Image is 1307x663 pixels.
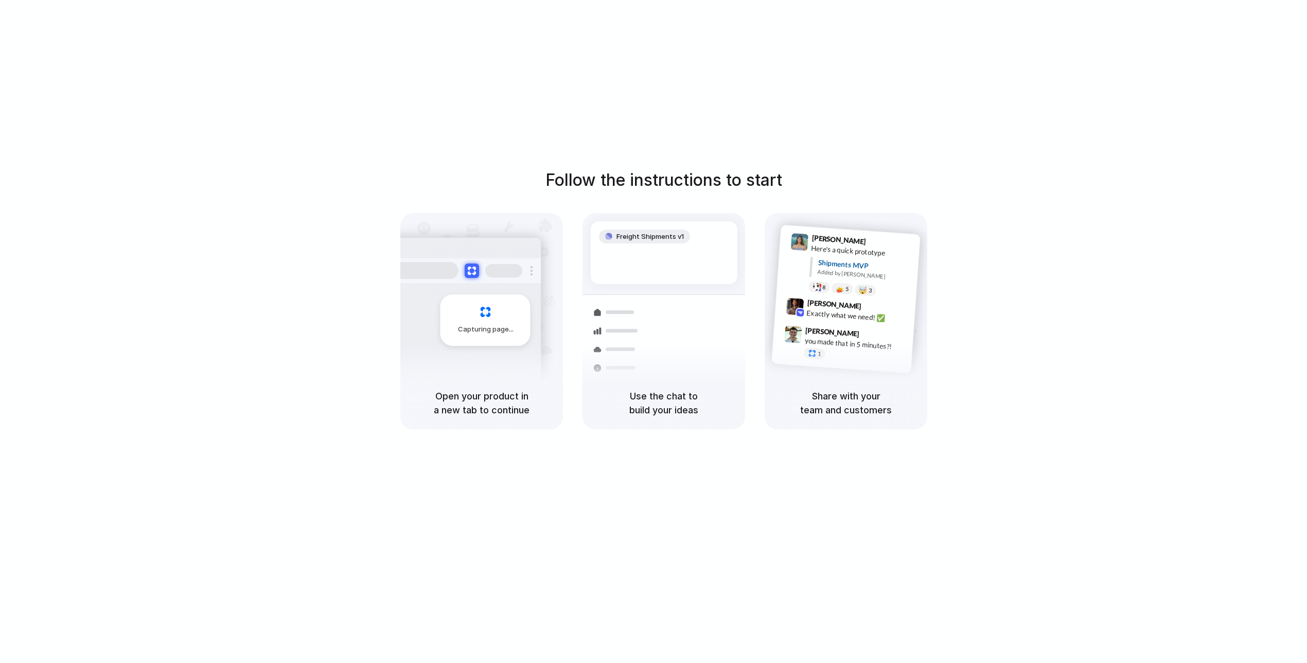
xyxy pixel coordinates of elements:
h5: Use the chat to build your ideas [595,389,733,417]
span: 9:42 AM [864,302,886,314]
h1: Follow the instructions to start [545,168,782,193]
span: Freight Shipments v1 [616,232,684,242]
div: you made that in 5 minutes?! [804,335,907,353]
div: Exactly what we need! ✅ [806,307,909,325]
span: 3 [869,287,872,293]
h5: Open your product in a new tab to continue [413,389,551,417]
div: Shipments MVP [818,257,913,274]
span: [PERSON_NAME] [807,296,861,311]
div: Added by [PERSON_NAME] [817,267,912,282]
span: [PERSON_NAME] [805,324,860,339]
span: 1 [818,351,821,356]
span: Capturing page [458,324,515,335]
span: 8 [822,284,826,290]
span: [PERSON_NAME] [811,232,866,247]
span: 5 [845,286,849,291]
div: 🤯 [859,286,868,294]
span: 9:47 AM [862,329,884,342]
div: Here's a quick prototype [811,242,914,260]
h5: Share with your team and customers [777,389,915,417]
span: 9:41 AM [869,237,890,249]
